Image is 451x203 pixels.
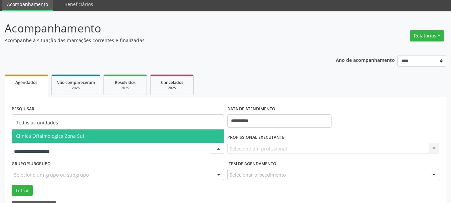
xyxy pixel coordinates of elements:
span: Não compareceram [56,80,95,85]
label: PESQUISAR [12,104,34,114]
p: Acompanhe a situação das marcações correntes e finalizadas [5,37,314,44]
span: Todos as unidades [16,119,58,126]
label: Grupo/Subgrupo [12,159,51,169]
span: Resolvidos [115,80,136,85]
label: PROFISSIONAL EXECUTANTE [227,132,284,143]
span: Selecionar procedimento [230,171,286,178]
span: Selecione um grupo ou subgrupo [14,171,89,178]
div: 2025 [155,86,189,91]
div: 2025 [56,86,95,91]
button: Relatórios [410,30,444,41]
p: Acompanhamento [5,20,314,37]
p: Ano de acompanhamento [336,56,395,64]
label: DATA DE ATENDIMENTO [227,104,275,114]
span: Clinica Oftalmologica Zona Sul [16,133,84,139]
div: 2025 [108,86,142,91]
label: Item de agendamento [227,159,276,169]
span: Cancelados [161,80,183,85]
button: Filtrar [12,185,33,196]
span: Agendados [15,80,37,85]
